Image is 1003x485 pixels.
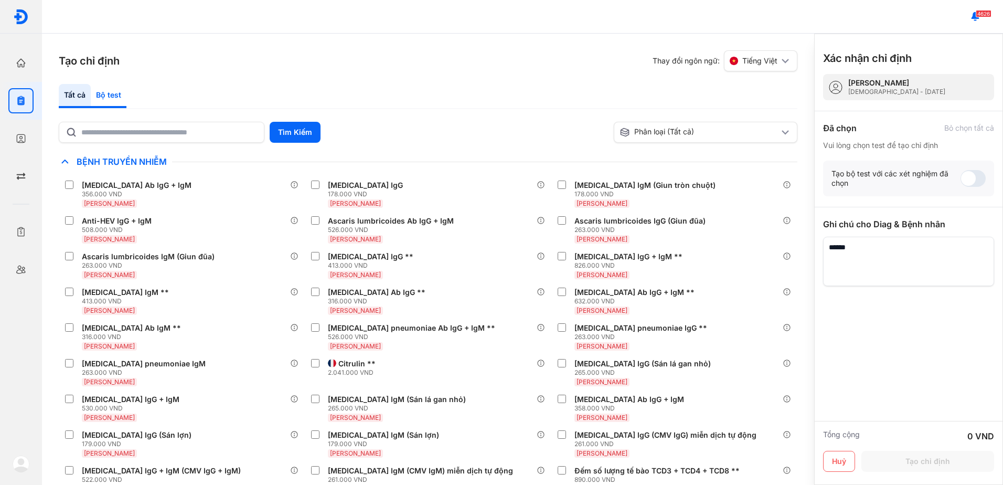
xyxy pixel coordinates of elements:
div: Ascaris lumbricoides Ab IgG + IgM [328,216,454,226]
h3: Xác nhận chỉ định [823,51,912,66]
span: [PERSON_NAME] [84,342,135,350]
div: [MEDICAL_DATA] Ab IgG ** [328,288,425,297]
div: Tổng cộng [823,430,860,442]
div: 890.000 VND [574,476,744,484]
div: 358.000 VND [574,404,688,413]
div: Vui lòng chọn test để tạo chỉ định [823,141,994,150]
span: [PERSON_NAME] [577,235,627,243]
span: [PERSON_NAME] [84,449,135,457]
div: 263.000 VND [574,333,711,341]
div: [MEDICAL_DATA] Ab IgG + IgM ** [574,288,695,297]
span: Tiếng Việt [742,56,777,66]
div: [MEDICAL_DATA] IgM (Sán lá gan nhỏ) [328,395,466,404]
span: [PERSON_NAME] [330,271,381,279]
div: 526.000 VND [328,226,458,234]
span: [PERSON_NAME] [577,378,627,386]
div: [MEDICAL_DATA] IgG + IgM (CMV IgG + IgM) [82,466,241,476]
button: Tìm Kiếm [270,122,321,143]
div: 178.000 VND [574,190,720,198]
span: [PERSON_NAME] [577,199,627,207]
div: [MEDICAL_DATA] IgG (CMV IgG) miễn dịch tự động [574,430,756,440]
div: [MEDICAL_DATA] Ab IgG + IgM [574,395,684,404]
div: Ascaris lumbricoides IgG (Giun đũa) [574,216,706,226]
h3: Tạo chỉ định [59,54,120,68]
div: [MEDICAL_DATA] IgG + IgM ** [574,252,682,261]
span: [PERSON_NAME] [330,449,381,457]
div: Bỏ chọn tất cả [944,123,994,133]
div: Phân loại (Tất cả) [620,127,779,138]
div: Tạo bộ test với các xét nghiệm đã chọn [831,169,961,188]
button: Tạo chỉ định [861,451,994,472]
div: 265.000 VND [328,404,470,413]
span: [PERSON_NAME] [577,307,627,314]
div: 0 VND [967,430,994,442]
div: 179.000 VND [328,440,443,448]
span: [PERSON_NAME] [84,414,135,421]
span: [PERSON_NAME] [577,271,627,279]
div: 508.000 VND [82,226,156,234]
div: 632.000 VND [574,297,699,305]
div: [MEDICAL_DATA] IgG ** [328,252,413,261]
span: [PERSON_NAME] [330,235,381,243]
span: [PERSON_NAME] [330,342,381,350]
img: logo [13,456,29,472]
div: 178.000 VND [328,190,407,198]
div: [MEDICAL_DATA] Ab IgG + IgM [82,181,191,190]
span: [PERSON_NAME] [84,235,135,243]
div: [MEDICAL_DATA] IgG [328,181,403,190]
img: logo [13,9,29,25]
div: 522.000 VND [82,476,245,484]
div: [MEDICAL_DATA] IgG (Sán lá gan nhỏ) [574,359,711,368]
button: Huỷ [823,451,855,472]
div: 530.000 VND [82,404,184,413]
div: [MEDICAL_DATA] IgM (CMV IgM) miễn dịch tự động [328,466,513,476]
span: [PERSON_NAME] [577,414,627,421]
div: 263.000 VND [574,226,710,234]
div: Đã chọn [823,122,857,134]
div: [MEDICAL_DATA] pneumoniae Ab IgG + IgM ** [328,323,495,333]
div: 356.000 VND [82,190,196,198]
span: [PERSON_NAME] [330,307,381,314]
div: Ascaris lumbricoides IgM (Giun đũa) [82,252,215,261]
div: 316.000 VND [82,333,185,341]
div: Citrulin ** [338,359,376,368]
span: [PERSON_NAME] [84,307,135,314]
div: Đếm số lượng tế bào TCD3 + TCD4 + TCD8 ** [574,466,740,476]
div: Bộ test [91,84,126,108]
div: Anti-HEV IgG + IgM [82,216,152,226]
div: [MEDICAL_DATA] IgG + IgM [82,395,179,404]
span: 4626 [976,10,991,17]
div: Ghi chú cho Diag & Bệnh nhân [823,218,994,230]
div: 413.000 VND [82,297,173,305]
span: [PERSON_NAME] [577,342,627,350]
div: 263.000 VND [82,368,210,377]
div: [MEDICAL_DATA] IgM (Giun tròn chuột) [574,181,716,190]
div: 826.000 VND [574,261,687,270]
div: 263.000 VND [82,261,219,270]
div: [MEDICAL_DATA] Ab IgM ** [82,323,181,333]
div: Tất cả [59,84,91,108]
div: [MEDICAL_DATA] pneumoniae IgG ** [574,323,707,333]
span: [PERSON_NAME] [84,378,135,386]
div: [MEDICAL_DATA] pneumoniae IgM [82,359,206,368]
div: [PERSON_NAME] [848,78,945,88]
div: 179.000 VND [82,440,196,448]
div: 316.000 VND [328,297,430,305]
div: [MEDICAL_DATA] IgM ** [82,288,169,297]
span: [PERSON_NAME] [84,199,135,207]
span: [PERSON_NAME] [330,414,381,421]
div: [MEDICAL_DATA] IgG (Sán lợn) [82,430,191,440]
div: [MEDICAL_DATA] IgM (Sán lợn) [328,430,439,440]
span: Bệnh Truyền Nhiễm [71,156,172,167]
div: 261.000 VND [328,476,517,484]
div: [DEMOGRAPHIC_DATA] - [DATE] [848,88,945,96]
span: [PERSON_NAME] [84,271,135,279]
span: [PERSON_NAME] [330,199,381,207]
div: 413.000 VND [328,261,418,270]
div: 265.000 VND [574,368,715,377]
span: [PERSON_NAME] [577,449,627,457]
div: Thay đổi ngôn ngữ: [653,50,797,71]
div: 261.000 VND [574,440,761,448]
div: 2.041.000 VND [328,368,380,377]
div: 526.000 VND [328,333,499,341]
